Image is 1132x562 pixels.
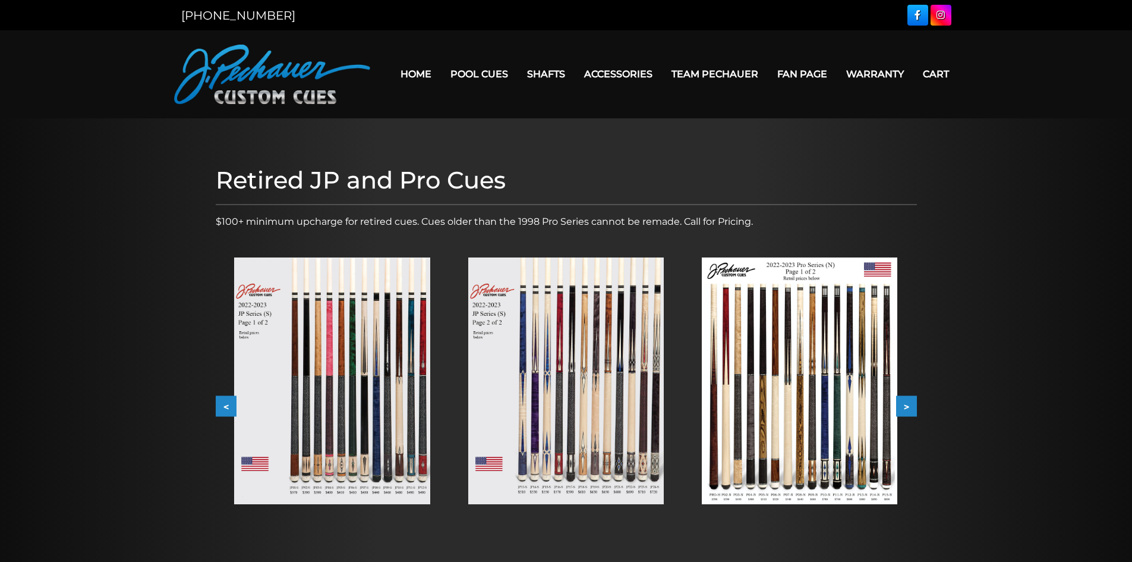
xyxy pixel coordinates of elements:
a: [PHONE_NUMBER] [181,8,295,23]
a: Pool Cues [441,59,518,89]
a: Cart [913,59,958,89]
img: Pechauer Custom Cues [174,45,370,104]
a: Shafts [518,59,575,89]
button: < [216,396,237,417]
a: Home [391,59,441,89]
a: Warranty [837,59,913,89]
a: Accessories [575,59,662,89]
p: $100+ minimum upcharge for retired cues. Cues older than the 1998 Pro Series cannot be remade. Ca... [216,215,917,229]
div: Carousel Navigation [216,396,917,417]
a: Fan Page [768,59,837,89]
h1: Retired JP and Pro Cues [216,166,917,194]
button: > [896,396,917,417]
a: Team Pechauer [662,59,768,89]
